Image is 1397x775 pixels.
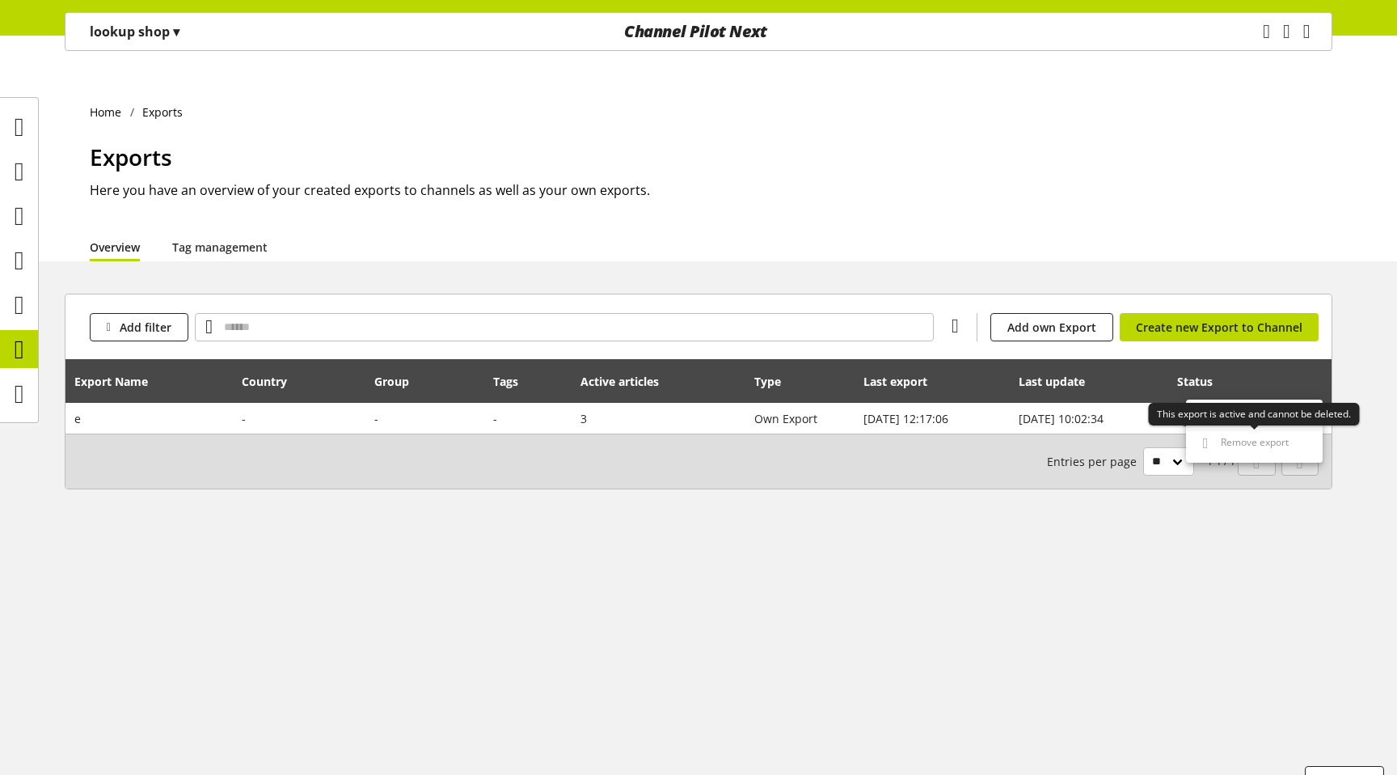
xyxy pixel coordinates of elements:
div: Export Name [74,373,164,390]
div: Country [242,373,303,390]
span: - [493,411,497,426]
span: Remove export [1214,435,1289,452]
span: e [74,411,81,426]
a: Overview [90,239,140,256]
div: Tags [493,373,518,390]
div: Active articles [580,373,675,390]
button: Add filter [90,313,188,341]
div: Group [374,373,425,390]
span: - [242,411,246,426]
div: This export is active and cannot be deleted. [1149,403,1360,426]
div: Status [1177,373,1229,390]
span: Entries per page [1047,453,1143,470]
a: Home [90,104,130,121]
span: Add filter [120,319,171,336]
span: ▾ [173,23,179,40]
div: Type [754,373,797,390]
span: [DATE] 12:17:06 [863,411,948,426]
a: Tag management [172,239,268,256]
span: Add own Export [1007,319,1096,336]
span: [DATE] 10:02:34 [1019,411,1104,426]
span: Own Export [754,411,817,426]
a: Create new Export to Channel [1120,313,1319,341]
div: Last update [1019,373,1101,390]
h2: Here you have an overview of your created exports to channels as well as your own exports. [90,180,1332,200]
span: 3 [580,411,587,426]
nav: main navigation [65,12,1332,51]
small: 1-1 / 1 [1047,447,1235,476]
span: Exports [90,142,172,172]
a: Add own Export [990,313,1113,341]
p: lookup shop [90,22,179,41]
span: Create new Export to Channel [1136,319,1302,336]
div: Last export [863,373,943,390]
